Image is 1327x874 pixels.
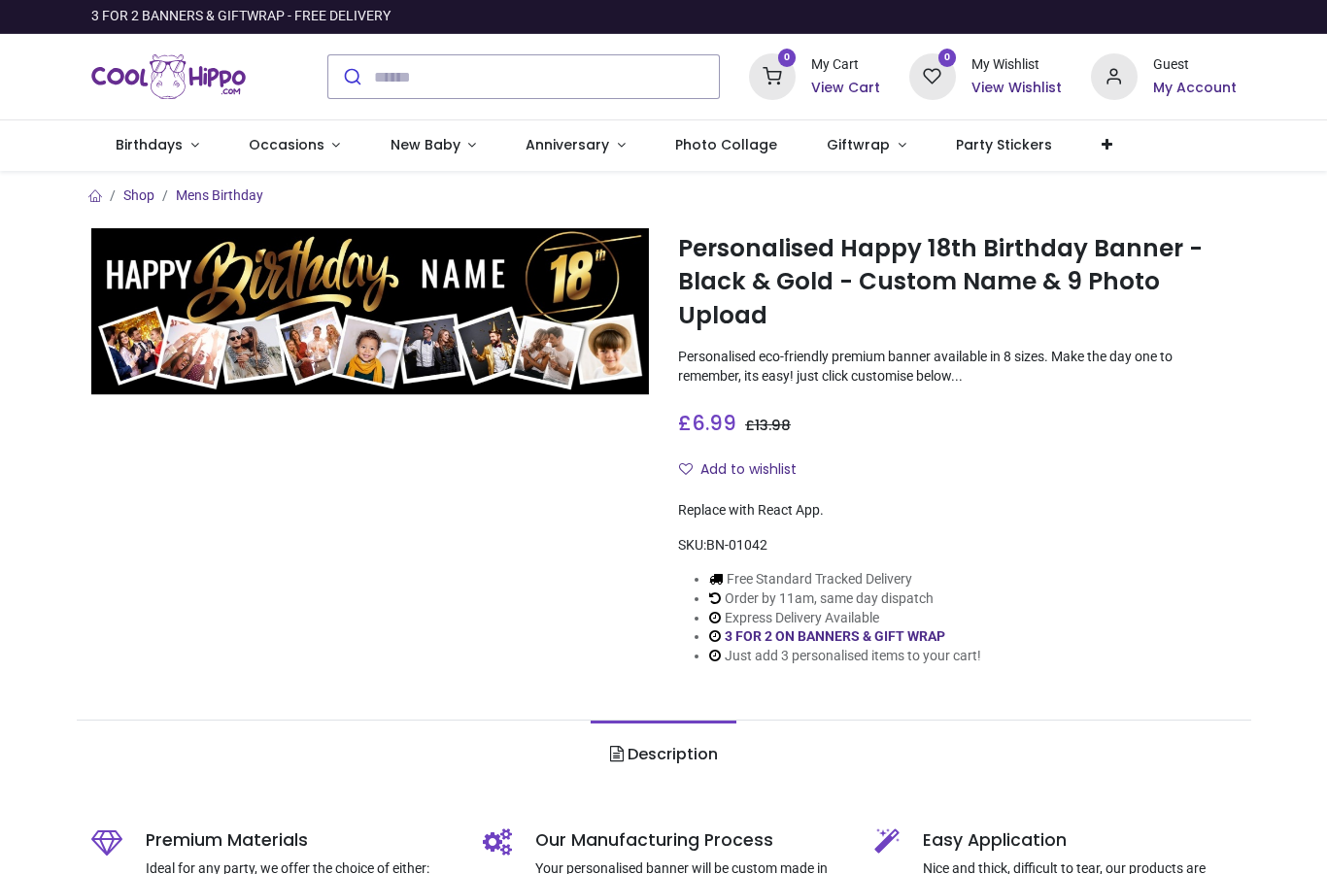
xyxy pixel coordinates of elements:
[749,68,796,84] a: 0
[971,79,1062,98] a: View Wishlist
[365,120,501,171] a: New Baby
[709,609,981,628] li: Express Delivery Available
[91,228,650,395] img: Personalised Happy 18th Birthday Banner - Black & Gold - Custom Name & 9 Photo Upload
[909,68,956,84] a: 0
[123,187,154,203] a: Shop
[678,409,736,437] span: £
[827,135,890,154] span: Giftwrap
[91,7,391,26] div: 3 FOR 2 BANNERS & GIFTWRAP - FREE DELIVERY
[755,416,791,435] span: 13.98
[535,828,845,853] h5: Our Manufacturing Process
[679,462,693,476] i: Add to wishlist
[1153,55,1237,75] div: Guest
[709,589,981,609] li: Order by 11am, same day dispatch
[391,135,460,154] span: New Baby
[706,537,767,553] span: BN-01042
[709,570,981,589] li: Free Standard Tracked Delivery
[116,135,183,154] span: Birthdays
[176,187,263,203] a: Mens Birthday
[938,49,957,67] sup: 0
[223,120,365,171] a: Occasions
[591,721,735,789] a: Description
[678,501,1237,521] div: Replace with React App.
[971,55,1062,75] div: My Wishlist
[146,828,454,853] h5: Premium Materials
[675,135,777,154] span: Photo Collage
[923,828,1237,853] h5: Easy Application
[829,7,1237,26] iframe: Customer reviews powered by Trustpilot
[678,454,813,487] button: Add to wishlistAdd to wishlist
[811,55,880,75] div: My Cart
[91,120,224,171] a: Birthdays
[526,135,609,154] span: Anniversary
[91,50,247,104] a: Logo of Cool Hippo
[91,50,247,104] img: Cool Hippo
[678,232,1237,332] h1: Personalised Happy 18th Birthday Banner - Black & Gold - Custom Name & 9 Photo Upload
[678,348,1237,386] p: Personalised eco-friendly premium banner available in 8 sizes. Make the day one to remember, its ...
[501,120,651,171] a: Anniversary
[778,49,797,67] sup: 0
[678,536,1237,555] div: SKU:
[692,409,736,437] span: 6.99
[745,416,791,435] span: £
[802,120,932,171] a: Giftwrap
[249,135,324,154] span: Occasions
[709,647,981,666] li: Just add 3 personalised items to your cart!
[725,628,945,644] a: 3 FOR 2 ON BANNERS & GIFT WRAP
[1153,79,1237,98] a: My Account
[811,79,880,98] a: View Cart
[328,55,374,98] button: Submit
[956,135,1052,154] span: Party Stickers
